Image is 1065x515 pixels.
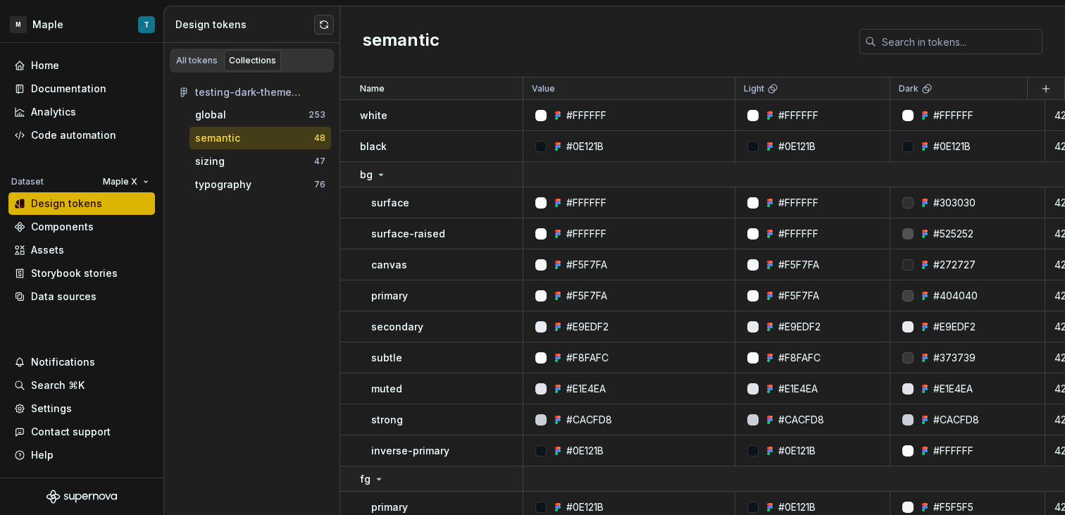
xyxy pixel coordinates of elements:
a: Components [8,216,155,238]
div: semantic [195,131,240,145]
div: #CACFD8 [933,413,979,427]
button: global253 [189,104,331,126]
button: Contact support [8,421,155,443]
button: Notifications [8,351,155,373]
a: Storybook stories [8,262,155,285]
div: #CACFD8 [566,413,612,427]
div: #F5F7FA [778,289,819,303]
svg: Supernova Logo [46,490,117,504]
div: Contact support [31,425,111,439]
div: #0E121B [778,500,816,514]
div: Code automation [31,128,116,142]
div: Search ⌘K [31,378,85,392]
div: #FFFFFF [933,108,973,123]
p: Name [360,83,385,94]
div: Help [31,448,54,462]
p: Light [744,83,764,94]
div: #FFFFFF [778,227,818,241]
p: surface-raised [371,227,445,241]
div: #F8FAFC [778,351,821,365]
div: #F5F7FA [566,289,607,303]
div: #FFFFFF [778,108,818,123]
h2: semantic [363,29,440,54]
div: #E9EDF2 [566,320,609,334]
div: Notifications [31,355,95,369]
div: Assets [31,243,64,257]
div: #CACFD8 [778,413,824,427]
p: fg [360,472,370,486]
a: Design tokens [8,192,155,215]
div: Design tokens [31,197,102,211]
button: typography76 [189,173,331,196]
a: Analytics [8,101,155,123]
button: Help [8,444,155,466]
div: Documentation [31,82,106,96]
div: All tokens [176,55,218,66]
a: Assets [8,239,155,261]
span: Maple X [103,176,137,187]
button: Maple X [96,172,155,192]
p: secondary [371,320,423,334]
div: #0E121B [566,139,604,154]
div: #E9EDF2 [933,320,976,334]
div: Home [31,58,59,73]
div: Storybook stories [31,266,118,280]
p: Dark [899,83,918,94]
button: semantic48 [189,127,331,149]
div: #FFFFFF [566,196,606,210]
div: #E1E4EA [778,382,818,396]
div: #F5F7FA [778,258,819,272]
p: subtle [371,351,402,365]
div: #0E121B [566,500,604,514]
div: #E1E4EA [933,382,973,396]
div: #FFFFFF [566,227,606,241]
p: surface [371,196,409,210]
button: Search ⌘K [8,374,155,397]
div: T [144,19,149,30]
div: Design tokens [175,18,314,32]
a: Home [8,54,155,77]
div: sizing [195,154,225,168]
div: Settings [31,402,72,416]
div: #0E121B [778,139,816,154]
div: 253 [309,109,325,120]
div: global [195,108,226,122]
a: Documentation [8,77,155,100]
p: muted [371,382,402,396]
div: #0E121B [778,444,816,458]
div: 76 [314,179,325,190]
div: #E1E4EA [566,382,606,396]
div: Collections [229,55,276,66]
button: MMapleT [3,9,161,39]
p: canvas [371,258,407,272]
div: testing-dark-theme (supernova) [195,85,325,99]
div: #E9EDF2 [778,320,821,334]
div: #F5F5F5 [933,500,973,514]
div: #373739 [933,351,976,365]
div: Components [31,220,94,234]
div: Analytics [31,105,76,119]
p: bg [360,168,373,182]
a: Data sources [8,285,155,308]
div: 47 [314,156,325,167]
p: primary [371,289,408,303]
div: #0E121B [933,139,971,154]
p: black [360,139,387,154]
div: #272727 [933,258,976,272]
div: #F8FAFC [566,351,609,365]
div: #FFFFFF [778,196,818,210]
input: Search in tokens... [876,29,1042,54]
div: #303030 [933,196,976,210]
div: #F5F7FA [566,258,607,272]
div: #FFFFFF [566,108,606,123]
p: inverse-primary [371,444,449,458]
div: M [10,16,27,33]
button: sizing47 [189,150,331,173]
div: #0E121B [566,444,604,458]
div: #FFFFFF [933,444,973,458]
